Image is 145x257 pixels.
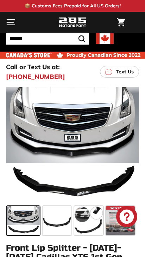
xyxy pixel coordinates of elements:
p: Call or Text Us at: [6,62,60,72]
inbox-online-store-chat: Shopify online store chat [114,206,139,229]
input: Search [6,33,89,45]
a: Text Us [100,66,139,78]
p: Text Us [116,68,134,75]
img: Logo_285_Motorsport_areodynamics_components [58,17,87,28]
a: [PHONE_NUMBER] [6,72,65,81]
a: Cart [113,12,128,32]
p: 📦 Customs Fees Prepaid for All US Orders! [25,2,121,9]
